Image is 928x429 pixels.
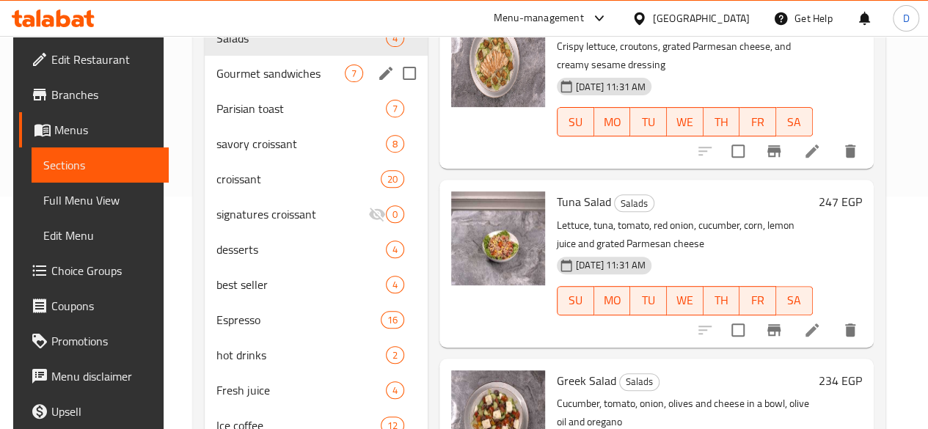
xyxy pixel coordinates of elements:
span: 20 [381,172,403,186]
a: Menu disclaimer [19,359,168,394]
div: savory croissant8 [205,126,428,161]
div: items [386,135,404,153]
span: MO [600,290,625,311]
img: Tuna Salad [451,191,545,285]
button: TU [630,107,667,136]
button: TU [630,286,667,315]
span: Espresso [216,311,381,329]
span: TH [709,111,734,133]
div: items [386,205,404,223]
div: [GEOGRAPHIC_DATA] [653,10,750,26]
span: signatures croissant [216,205,368,223]
span: Fresh juice [216,381,386,399]
div: Fresh juice4 [205,373,428,408]
div: Espresso16 [205,302,428,337]
a: Choice Groups [19,253,168,288]
button: MO [594,286,631,315]
span: Promotions [51,332,156,350]
span: 4 [387,384,403,397]
div: items [386,29,404,47]
button: SA [776,107,813,136]
span: Choice Groups [51,262,156,279]
span: hot drinks [216,346,386,364]
a: Edit menu item [803,142,821,160]
div: best seller4 [205,267,428,302]
span: savory croissant [216,135,386,153]
button: TH [704,107,740,136]
span: 7 [346,67,362,81]
div: items [386,346,404,364]
span: 4 [387,243,403,257]
span: Salads [620,373,659,390]
div: Menu-management [494,10,584,27]
span: Edit Menu [43,227,156,244]
img: Ceaser Salad [451,13,545,107]
span: FR [745,111,770,133]
div: items [386,276,404,293]
p: Crispy lettuce, croutons, grated Parmesan cheese, and creamy sesame dressing [557,37,813,74]
span: [DATE] 11:31 AM [570,80,651,94]
svg: Inactive section [368,205,386,223]
span: Parisian toast [216,100,386,117]
div: items [386,100,404,117]
span: croissant [216,170,381,188]
div: croissant20 [205,161,428,197]
span: 16 [381,313,403,327]
span: TH [709,290,734,311]
button: edit [375,62,397,84]
a: Full Menu View [32,183,168,218]
span: Salads [216,29,386,47]
span: Tuna Salad [557,191,611,213]
a: Upsell [19,394,168,429]
a: Edit Restaurant [19,42,168,77]
div: items [386,241,404,258]
div: Gourmet sandwiches7edit [205,56,428,91]
button: TH [704,286,740,315]
span: SU [563,111,588,133]
span: best seller [216,276,386,293]
button: delete [833,312,868,348]
span: Coupons [51,297,156,315]
span: Menu disclaimer [51,367,156,385]
div: desserts4 [205,232,428,267]
button: WE [667,107,704,136]
span: MO [600,111,625,133]
button: SU [557,107,594,136]
div: Parisian toast7 [205,91,428,126]
span: Full Menu View [43,191,156,209]
span: Upsell [51,403,156,420]
span: 7 [387,102,403,116]
button: Branch-specific-item [756,312,792,348]
button: FR [739,286,776,315]
span: 4 [387,32,403,45]
div: items [381,170,404,188]
span: TU [636,290,661,311]
div: Salads4 [205,21,428,56]
h6: 234 EGP [819,370,862,391]
div: Salads [619,373,660,391]
span: desserts [216,241,386,258]
button: SA [776,286,813,315]
span: 2 [387,348,403,362]
button: FR [739,107,776,136]
span: Edit Restaurant [51,51,156,68]
button: delete [833,133,868,169]
span: [DATE] 11:31 AM [570,258,651,272]
h6: 247 EGP [819,191,862,212]
span: Gourmet sandwiches [216,65,345,82]
span: D [902,10,909,26]
a: Coupons [19,288,168,323]
span: TU [636,111,661,133]
span: Select to update [723,136,753,166]
button: MO [594,107,631,136]
span: 0 [387,208,403,221]
p: Lettuce, tuna, tomato, red onion, cucumber, corn, lemon juice and grated Parmesan cheese [557,216,813,253]
button: WE [667,286,704,315]
span: Menus [54,121,156,139]
span: SA [782,111,807,133]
